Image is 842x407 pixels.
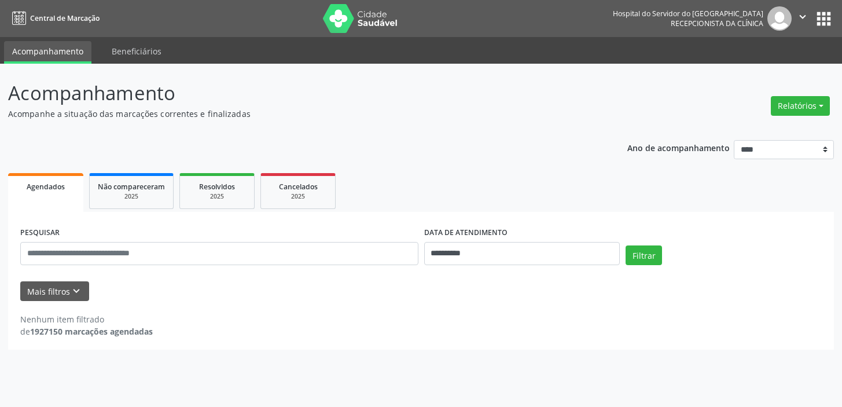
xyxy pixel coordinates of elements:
[424,224,508,242] label: DATA DE ATENDIMENTO
[30,326,153,337] strong: 1927150 marcações agendadas
[27,182,65,192] span: Agendados
[627,140,730,155] p: Ano de acompanhamento
[8,9,100,28] a: Central de Marcação
[188,192,246,201] div: 2025
[30,13,100,23] span: Central de Marcação
[279,182,318,192] span: Cancelados
[104,41,170,61] a: Beneficiários
[199,182,235,192] span: Resolvidos
[4,41,91,64] a: Acompanhamento
[671,19,763,28] span: Recepcionista da clínica
[20,325,153,338] div: de
[626,245,662,265] button: Filtrar
[98,192,165,201] div: 2025
[269,192,327,201] div: 2025
[8,79,586,108] p: Acompanhamento
[8,108,586,120] p: Acompanhe a situação das marcações correntes e finalizadas
[796,10,809,23] i: 
[771,96,830,116] button: Relatórios
[613,9,763,19] div: Hospital do Servidor do [GEOGRAPHIC_DATA]
[20,281,89,302] button: Mais filtroskeyboard_arrow_down
[20,224,60,242] label: PESQUISAR
[70,285,83,298] i: keyboard_arrow_down
[814,9,834,29] button: apps
[767,6,792,31] img: img
[98,182,165,192] span: Não compareceram
[20,313,153,325] div: Nenhum item filtrado
[792,6,814,31] button: 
